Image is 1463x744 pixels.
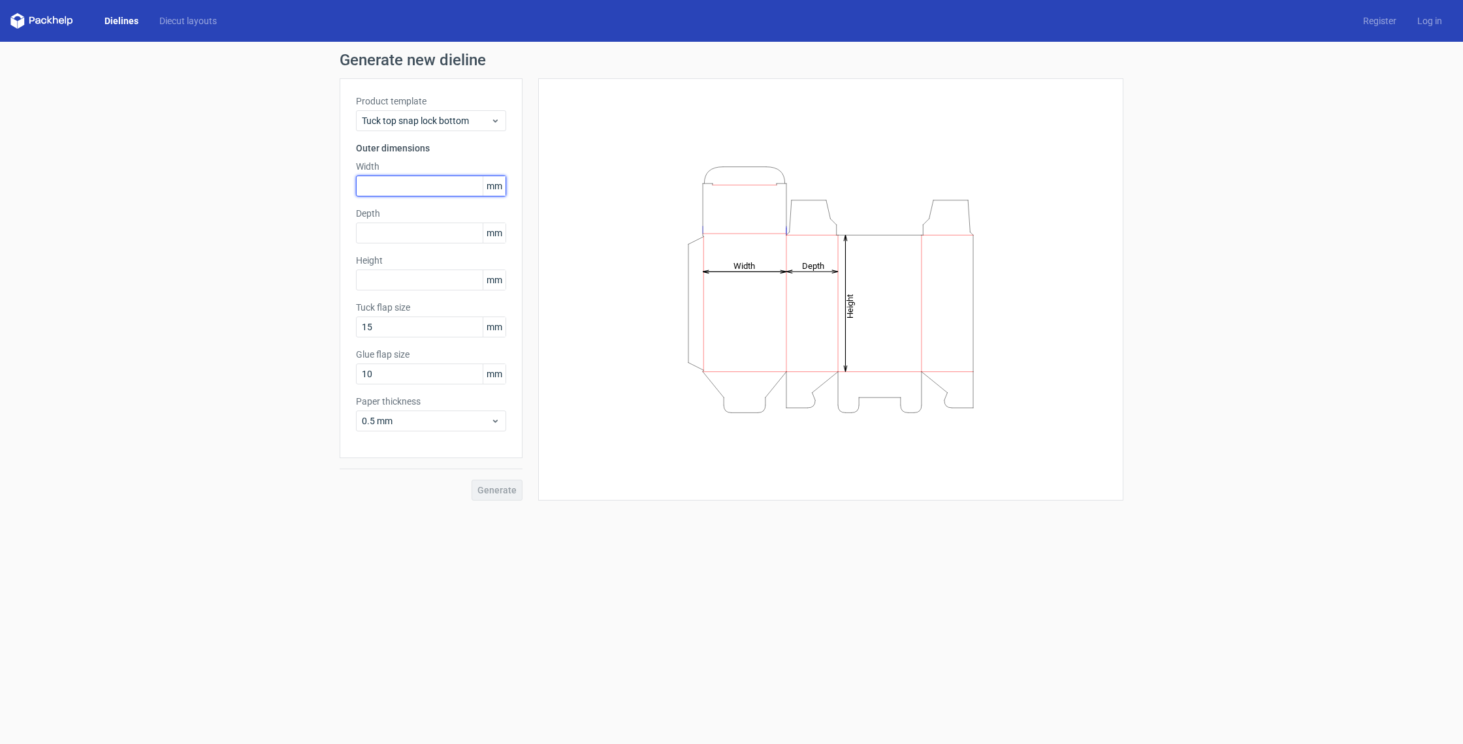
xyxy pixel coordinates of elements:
[362,414,490,427] span: 0.5 mm
[356,395,506,408] label: Paper thickness
[356,254,506,267] label: Height
[356,95,506,108] label: Product template
[149,14,227,27] a: Diecut layouts
[733,260,755,270] tspan: Width
[1407,14,1453,27] a: Log in
[802,260,824,270] tspan: Depth
[483,317,506,337] span: mm
[483,223,506,243] span: mm
[356,160,506,173] label: Width
[483,364,506,384] span: mm
[483,270,506,290] span: mm
[94,14,149,27] a: Dielines
[845,294,855,318] tspan: Height
[356,348,506,361] label: Glue flap size
[340,52,1123,68] h1: Generate new dieline
[356,301,506,314] label: Tuck flap size
[356,207,506,220] label: Depth
[483,176,506,196] span: mm
[356,142,506,155] h3: Outer dimensions
[1353,14,1407,27] a: Register
[362,114,490,127] span: Tuck top snap lock bottom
